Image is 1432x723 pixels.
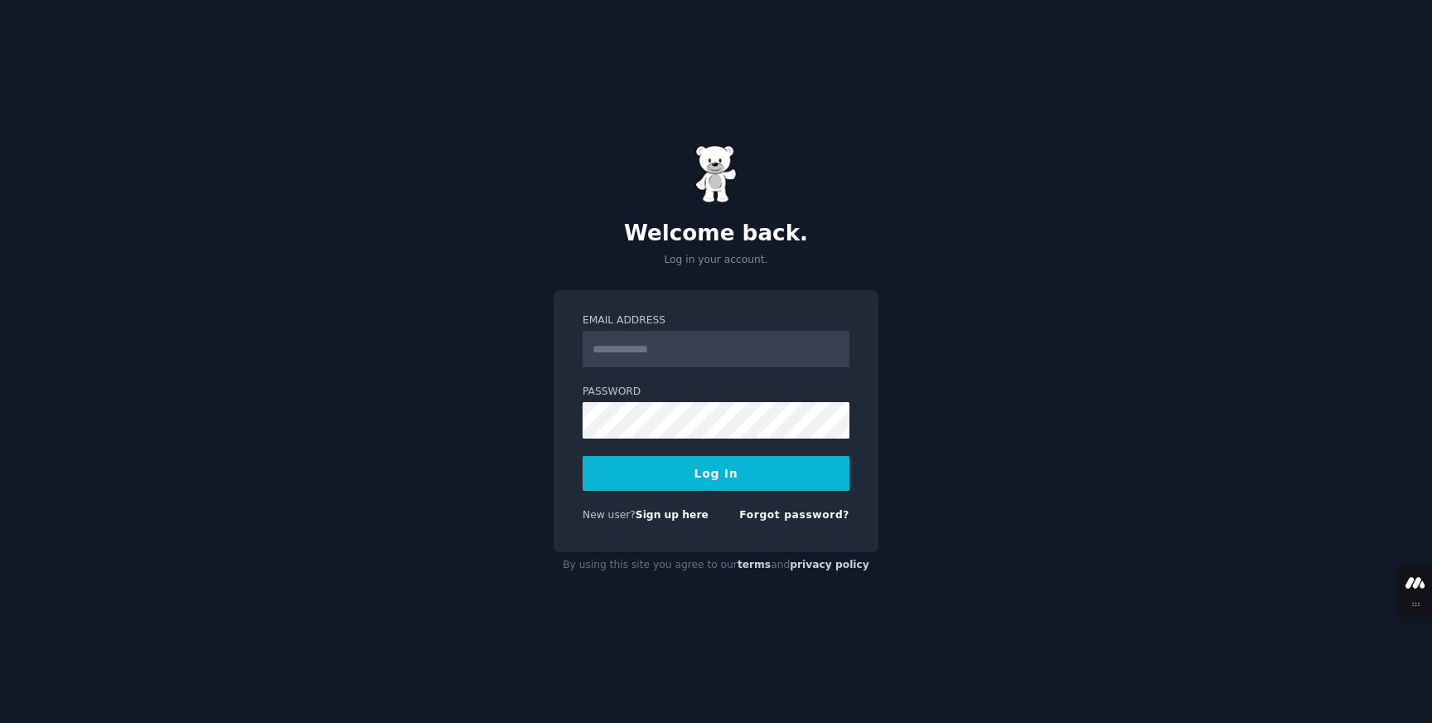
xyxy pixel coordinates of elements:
[636,509,709,521] a: Sign up here
[790,559,869,570] a: privacy policy
[695,145,737,203] img: Gummy Bear
[554,253,878,268] p: Log in your account.
[583,385,849,400] label: Password
[583,313,849,328] label: Email Address
[554,221,878,247] h2: Welcome back.
[739,509,849,521] a: Forgot password?
[738,559,771,570] a: terms
[583,509,636,521] span: New user?
[583,456,849,491] button: Log In
[554,552,878,579] div: By using this site you agree to our and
